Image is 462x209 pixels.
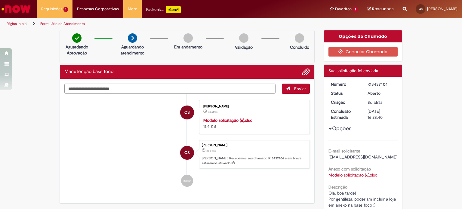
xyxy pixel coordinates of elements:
span: Rascunhos [372,6,394,12]
a: Página inicial [7,21,27,26]
b: E-mail solicitante [328,148,360,154]
dt: Conclusão Estimada [326,108,363,120]
button: Enviar [282,84,310,94]
dt: Criação [326,99,363,105]
a: Modelo solicitação (6).xlsx [203,118,252,123]
div: Aberto [368,90,396,96]
span: Enviar [294,86,306,91]
p: Em andamento [174,44,202,50]
div: 21/08/2025 16:28:38 [368,99,396,105]
a: Rascunhos [367,6,394,12]
time: 21/08/2025 16:28:29 [208,110,217,114]
div: Opções do Chamado [324,30,402,42]
h2: Manutenção base foco Histórico de tíquete [64,69,113,75]
li: Cássia Oliveira Costa Santana [64,140,310,169]
img: img-circle-grey.png [239,33,248,43]
p: +GenAi [166,6,181,13]
div: 11.4 KB [203,117,303,129]
span: 8d atrás [368,100,382,105]
span: 1 [63,7,68,12]
div: [DATE] 16:28:40 [368,108,396,120]
img: img-circle-grey.png [183,33,193,43]
p: Validação [235,44,253,50]
span: 8d atrás [208,110,217,114]
span: 2 [353,7,358,12]
span: Favoritos [335,6,352,12]
p: Concluído [290,44,309,50]
time: 21/08/2025 16:28:38 [368,100,382,105]
a: Download de Modelo solicitação (6).xlsx [328,172,377,178]
p: Aguardando Aprovação [62,44,91,56]
div: Cássia Oliveira Costa Santana [180,146,194,160]
span: 8d atrás [206,149,216,152]
div: R13437404 [368,81,396,87]
img: img-circle-grey.png [295,33,304,43]
div: Padroniza [146,6,181,13]
time: 21/08/2025 16:28:38 [206,149,216,152]
a: Formulário de Atendimento [40,21,85,26]
dt: Status [326,90,363,96]
img: ServiceNow [1,3,32,15]
dt: Número [326,81,363,87]
span: [EMAIL_ADDRESS][DOMAIN_NAME] [328,154,397,160]
span: [PERSON_NAME] [427,6,457,11]
b: Anexo com solicitação [328,166,371,172]
span: Sua solicitação foi enviada [328,68,378,73]
span: Requisições [41,6,62,12]
span: CS [184,146,190,160]
ul: Histórico de tíquete [64,94,310,193]
img: check-circle-green.png [72,33,82,43]
button: Cancelar Chamado [328,47,398,57]
span: CS [184,105,190,120]
button: Adicionar anexos [302,68,310,76]
p: [PERSON_NAME]! Recebemos seu chamado R13437404 e em breve estaremos atuando. [202,156,306,165]
b: Descrição [328,184,347,190]
textarea: Digite sua mensagem aqui... [64,84,276,94]
div: [PERSON_NAME] [202,143,306,147]
span: More [128,6,137,12]
span: CS [419,7,423,11]
p: Aguardando atendimento [118,44,147,56]
ul: Trilhas de página [5,18,303,29]
div: [PERSON_NAME] [203,105,303,108]
span: Despesas Corporativas [77,6,119,12]
div: Cássia Oliveira Costa Santana [180,106,194,119]
img: arrow-next.png [128,33,137,43]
